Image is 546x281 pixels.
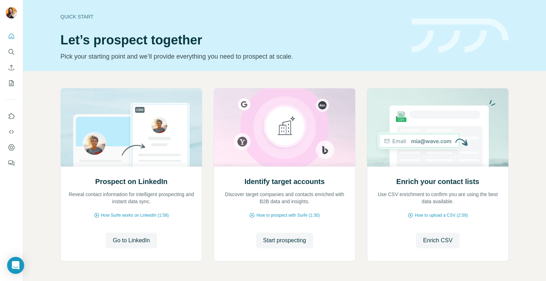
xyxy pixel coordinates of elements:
button: Quick start [6,30,17,43]
h2: Enrich your contact lists [396,177,479,187]
img: Avatar [6,7,17,18]
img: Prospect on LinkedIn [60,88,202,167]
div: Open Intercom Messenger [7,257,24,274]
button: Search [6,45,17,58]
span: How Surfe works on LinkedIn (1:58) [101,212,169,218]
img: Identify target accounts [214,88,355,167]
span: How to prospect with Surfe (1:30) [256,212,320,218]
button: Use Surfe on LinkedIn [6,110,17,123]
p: Use CSV enrichment to confirm you are using the best data available. [374,191,501,205]
p: Discover target companies and contacts enriched with B2B data and insights. [221,191,348,205]
p: Pick your starting point and we’ll provide everything you need to prospect at scale. [60,52,403,61]
span: Start prospecting [263,236,306,245]
span: Go to LinkedIn [113,236,150,245]
h1: Let’s prospect together [60,33,403,47]
button: My lists [6,77,17,90]
img: banner [412,18,509,53]
span: How to upload a CSV (2:59) [415,212,468,218]
div: Quick start [60,13,403,20]
img: Enrich your contact lists [367,88,509,167]
button: Enrich CSV [6,61,17,74]
button: Go to LinkedIn [106,233,157,248]
button: Start prospecting [256,233,313,248]
span: Enrich CSV [423,236,453,245]
h2: Identify target accounts [245,177,325,187]
button: Use Surfe API [6,125,17,138]
h2: Prospect on LinkedIn [95,177,167,187]
button: Enrich CSV [416,233,460,248]
button: Feedback [6,157,17,169]
p: Reveal contact information for intelligent prospecting and instant data sync. [68,191,195,205]
button: Dashboard [6,141,17,154]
